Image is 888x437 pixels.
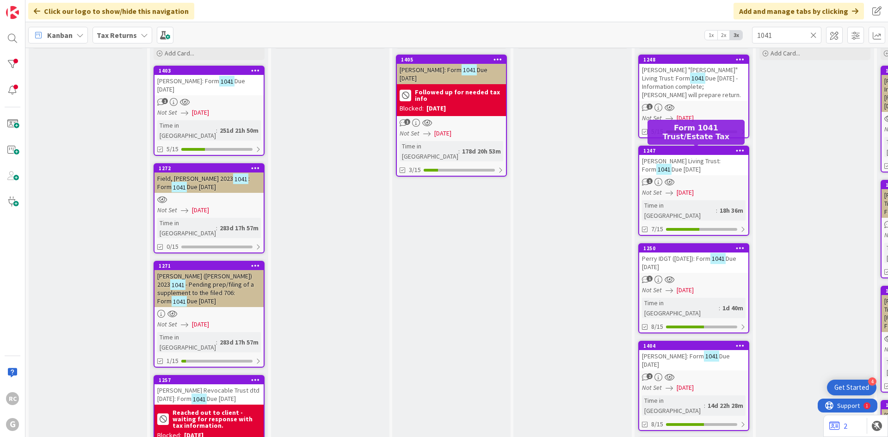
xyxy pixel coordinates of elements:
div: 1248 [639,55,748,64]
span: [DATE] [192,108,209,117]
input: Quick Filter... [752,27,821,43]
span: [DATE] [677,188,694,197]
span: : Form [157,174,250,191]
span: Due [DATE] [642,352,730,369]
div: 18h 36m [717,205,746,215]
div: 1405 [401,56,506,63]
div: 1404 [639,342,748,350]
div: Add and manage tabs by clicking [734,3,864,19]
div: 283d 17h 57m [217,223,261,233]
div: [DATE] [426,104,446,113]
div: 1271 [159,263,264,269]
span: [PERSON_NAME] ([PERSON_NAME]) 2023 [157,272,252,289]
mark: 1041 [656,164,672,174]
span: [DATE] [192,205,209,215]
span: 1 [404,119,410,125]
div: 1405[PERSON_NAME]: Form1041Due [DATE] [397,55,506,84]
span: - Pending prep/filing of a supplement to the filed 706: Form [157,280,254,305]
i: Not Set [642,188,662,197]
span: : [704,400,705,411]
i: Not Set [157,206,177,214]
i: Not Set [157,320,177,328]
div: Blocked: [400,104,424,113]
div: Get Started [834,383,869,392]
div: 1257 [154,376,264,384]
span: Due [DATE] [207,394,236,403]
span: 1/15 [166,356,179,366]
span: : [458,146,460,156]
i: Not Set [642,286,662,294]
span: 3/15 [409,165,421,175]
div: RC [6,392,19,405]
span: 1 [647,178,653,184]
span: 3x [730,31,742,40]
div: 1250Perry IDGT ([DATE]): Form1041Due [DATE] [639,244,748,273]
div: 1d 40m [720,303,746,313]
mark: 1041 [172,296,187,307]
span: 0/15 [166,242,179,252]
span: 1x [705,31,717,40]
div: Click our logo to show/hide this navigation [28,3,194,19]
div: Time in [GEOGRAPHIC_DATA] [157,332,216,352]
div: 1404[PERSON_NAME]: Form1041Due [DATE] [639,342,748,370]
mark: 1041 [172,182,187,192]
i: Not Set [642,383,662,392]
div: Open Get Started checklist, remaining modules: 4 [827,380,876,395]
span: : [719,303,720,313]
div: 1405 [397,55,506,64]
span: [DATE] [677,285,694,295]
mark: 1041 [219,76,234,86]
div: G [6,418,19,431]
div: 1247 [639,147,748,155]
b: Followed up for needed tax info [415,89,503,102]
span: [PERSON_NAME] Revocable Trust dtd [DATE]: Form [157,386,259,403]
div: 14d 22h 28m [705,400,746,411]
span: [DATE] [677,383,694,393]
span: Support [19,1,42,12]
span: Due [DATE] [672,165,701,173]
div: Time in [GEOGRAPHIC_DATA] [642,395,704,416]
span: 1 [647,104,653,110]
div: 1257 [159,377,264,383]
span: Due [DATE] [642,254,736,271]
span: Due [DATE] [157,77,245,93]
mark: 1041 [233,173,248,184]
mark: 1041 [690,73,705,83]
div: Time in [GEOGRAPHIC_DATA] [400,141,458,161]
span: [PERSON_NAME] "[PERSON_NAME]" Living Trust: Form [642,66,738,82]
span: [PERSON_NAME]: Form [642,352,704,360]
div: 1403[PERSON_NAME]: Form1041Due [DATE] [154,67,264,95]
div: 4 [868,377,876,386]
div: 1272 [154,164,264,172]
span: : [716,205,717,215]
span: : [216,337,217,347]
div: 1272Field, [PERSON_NAME] 20231041: Form1041Due [DATE] [154,164,264,193]
div: 1 [48,4,50,11]
span: [DATE] [192,320,209,329]
div: Time in [GEOGRAPHIC_DATA] [642,200,716,221]
span: [DATE] [677,113,694,123]
div: Time in [GEOGRAPHIC_DATA] [157,120,216,141]
span: Due [DATE] [187,183,216,191]
span: [PERSON_NAME]: Form [157,77,219,85]
i: Not Set [642,114,662,122]
span: Due [DATE] [187,297,216,305]
h5: Form 1041 Trust/Estate Tax [651,123,741,141]
img: Visit kanbanzone.com [6,6,19,19]
div: 1248[PERSON_NAME] "[PERSON_NAME]" Living Trust: Form1041Due [DATE] - Information complete; [PERSO... [639,55,748,101]
div: 1248 [643,56,748,63]
div: 1272 [159,165,264,172]
b: Tax Returns [97,31,137,40]
span: Due [DATE] - Information complete; [PERSON_NAME] will prepare return. [642,74,741,99]
mark: 1041 [462,64,477,75]
div: 1247 [643,148,748,154]
span: 1 [162,98,168,104]
div: 1271[PERSON_NAME] ([PERSON_NAME]) 20231041- Pending prep/filing of a supplement to the filed 706:... [154,262,264,307]
i: Not Set [400,129,419,137]
span: : [216,223,217,233]
div: 283d 17h 57m [217,337,261,347]
div: Time in [GEOGRAPHIC_DATA] [157,218,216,238]
span: 7/15 [651,224,663,234]
mark: 1041 [704,351,719,361]
div: 178d 20h 53m [460,146,503,156]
